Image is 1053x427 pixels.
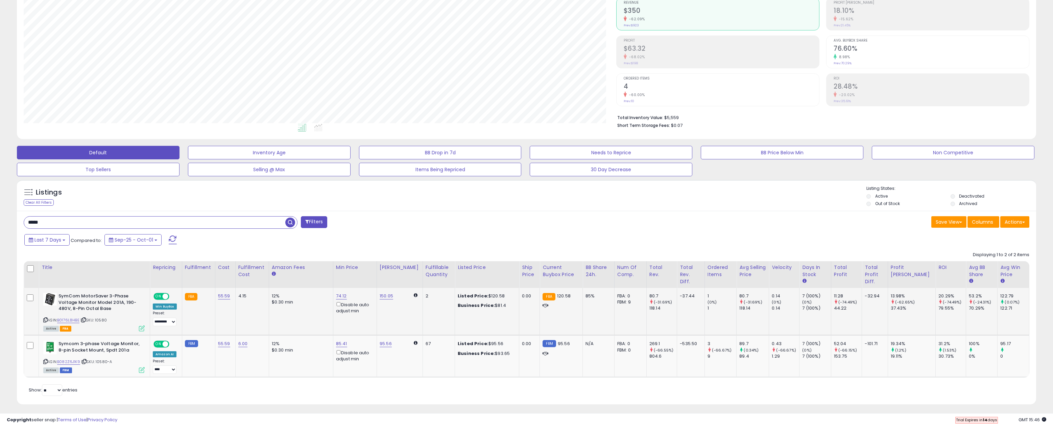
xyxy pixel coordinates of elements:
b: Business Price: [458,302,495,309]
div: 269.1 [649,341,677,347]
div: 122.71 [1000,305,1029,311]
small: (0.07%) [1005,299,1020,305]
button: Save View [931,216,966,228]
small: Days In Stock. [802,278,806,284]
div: 70.29% [969,305,997,311]
div: 79.55% [938,305,966,311]
span: | SKU: 10580-A [81,359,112,364]
b: 14 [983,417,987,423]
a: Terms of Use [58,417,87,423]
div: 3 [708,341,737,347]
b: Listed Price: [458,293,488,299]
div: N/A [585,341,609,347]
div: 100% [969,341,997,347]
small: -20.02% [837,92,855,97]
span: Sep-25 - Oct-01 [115,237,153,243]
span: Compared to: [71,237,102,244]
div: Avg Selling Price [739,264,766,278]
div: 37.43% [891,305,935,311]
a: Privacy Policy [88,417,117,423]
span: Show: entries [29,387,77,393]
small: -15.62% [837,17,854,22]
span: 2025-10-9 15:46 GMT [1019,417,1046,423]
button: 30 Day Decrease [530,163,692,176]
span: FBA [60,326,71,332]
small: (-66.15%) [838,347,857,353]
h2: 28.48% [834,83,1029,92]
div: 118.14 [649,305,677,311]
div: FBM: 9 [617,299,641,305]
div: 44.22 [834,305,862,311]
strong: Copyright [7,417,31,423]
small: FBA [185,293,197,300]
button: Default [17,146,180,159]
div: -101.71 [865,341,882,347]
div: Ship Price [522,264,537,278]
div: Total Rev. [649,264,674,278]
div: 0.14 [772,305,799,311]
button: Top Sellers [17,163,180,176]
a: 85.41 [336,340,347,347]
label: Active [875,193,888,199]
span: Last 7 Days [34,237,61,243]
small: (0%) [772,299,781,305]
button: BB Price Below Min [701,146,863,159]
small: 8.98% [837,54,850,60]
span: OFF [168,341,179,347]
div: 9 [708,353,737,359]
span: Profit [624,39,819,43]
small: Prev: 35.61% [834,99,851,103]
a: 6.00 [238,340,248,347]
div: seller snap | | [7,417,117,423]
div: Disable auto adjust min [336,301,372,314]
div: [PERSON_NAME] [380,264,420,271]
h2: $350 [624,7,819,16]
div: 1.29 [772,353,799,359]
small: Prev: 70.29% [834,61,852,65]
div: Listed Price [458,264,516,271]
small: Prev: 10 [624,99,634,103]
div: 4.15 [238,293,264,299]
small: (0%) [802,347,812,353]
div: 1 [708,293,737,299]
div: Preset: [153,359,177,374]
a: B0176L8HBE [57,317,79,323]
span: | SKU: 10580 [80,317,107,323]
small: FBA [543,293,555,300]
label: Archived [959,201,977,206]
small: (-74.49%) [943,299,961,305]
small: (-62.65%) [895,299,915,305]
div: Clear All Filters [24,199,54,206]
div: Avg Win Price [1000,264,1026,278]
small: Avg Win Price. [1000,278,1004,284]
div: 0.00 [522,293,534,299]
small: (-66.55%) [654,347,673,353]
div: ROI [938,264,963,271]
div: 7 (100%) [802,341,831,347]
small: Prev: 21.45% [834,23,851,27]
img: 41IE5ccU+KL._SL40_.jpg [43,293,57,306]
div: 1 [708,305,737,311]
div: Num of Comp. [617,264,644,278]
div: Min Price [336,264,374,271]
span: Ordered Items [624,77,819,81]
button: Sep-25 - Oct-01 [104,234,162,246]
div: $120.58 [458,293,514,299]
a: 55.59 [218,340,230,347]
div: 89.4 [739,353,769,359]
span: FBM [60,367,72,373]
div: 0.14 [772,293,799,299]
div: 0.00 [522,341,534,347]
div: 12% [272,293,328,299]
button: Columns [967,216,999,228]
small: (-31.69%) [654,299,672,305]
div: Fulfillable Quantity [426,264,452,278]
div: -32.94 [865,293,882,299]
span: All listings currently available for purchase on Amazon [43,326,59,332]
h2: 18.10% [834,7,1029,16]
b: Total Inventory Value: [617,115,663,120]
div: $95.56 [458,341,514,347]
div: 20.29% [938,293,966,299]
b: Listed Price: [458,340,488,347]
div: 95.17 [1000,341,1029,347]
